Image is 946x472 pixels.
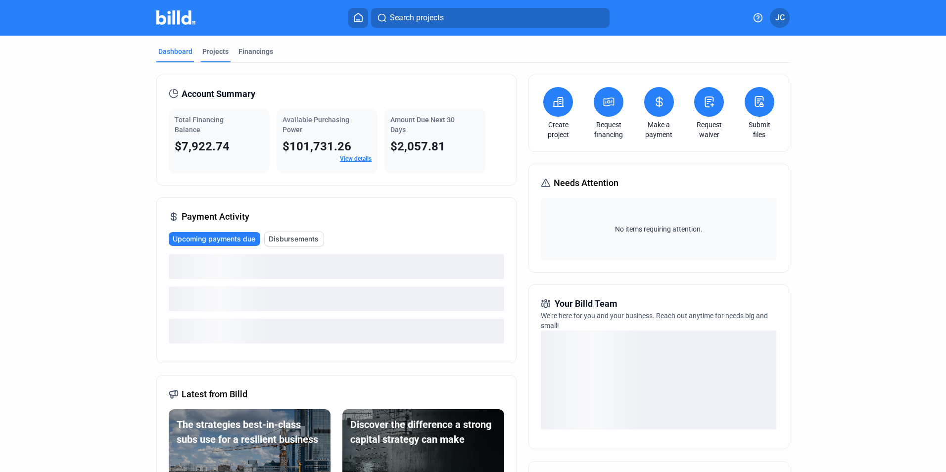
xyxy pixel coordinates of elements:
span: Account Summary [182,87,255,101]
div: Discover the difference a strong capital strategy can make [350,417,496,447]
span: Available Purchasing Power [283,116,349,134]
span: Payment Activity [182,210,249,224]
a: Request waiver [692,120,726,140]
span: $7,922.74 [175,140,230,153]
span: Total Financing Balance [175,116,224,134]
a: Make a payment [642,120,676,140]
span: $101,731.26 [283,140,351,153]
div: Dashboard [158,47,192,56]
button: JC [770,8,790,28]
button: Disbursements [264,232,324,246]
div: The strategies best-in-class subs use for a resilient business [177,417,323,447]
div: Projects [202,47,229,56]
a: Create project [541,120,575,140]
div: loading [169,319,504,343]
a: View details [340,155,372,162]
button: Search projects [371,8,610,28]
button: Upcoming payments due [169,232,260,246]
a: Request financing [591,120,626,140]
span: Disbursements [269,234,319,244]
span: Search projects [390,12,444,24]
span: Needs Attention [554,176,618,190]
img: Billd Company Logo [156,10,195,25]
span: No items requiring attention. [545,224,772,234]
span: Latest from Billd [182,387,247,401]
div: Financings [238,47,273,56]
div: loading [169,254,504,279]
div: loading [541,330,776,429]
div: loading [169,286,504,311]
span: JC [775,12,785,24]
span: Your Billd Team [555,297,617,311]
span: Upcoming payments due [173,234,255,244]
span: We're here for you and your business. Reach out anytime for needs big and small! [541,312,768,330]
span: $2,057.81 [390,140,445,153]
span: Amount Due Next 30 Days [390,116,455,134]
a: Submit files [742,120,777,140]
